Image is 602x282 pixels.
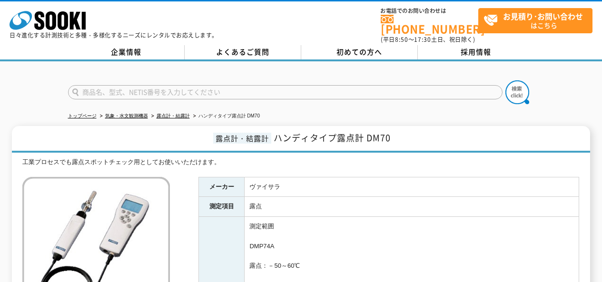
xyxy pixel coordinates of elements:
[22,157,579,167] div: 工業プロセスでも露点スポットチェック用としてお使いいただけます。
[213,133,271,144] span: 露点計・結露計
[484,9,592,32] span: はこちら
[10,32,218,38] p: 日々進化する計測技術と多種・多様化するニーズにレンタルでお応えします。
[245,197,579,217] td: 露点
[274,131,391,144] span: ハンディタイプ露点計 DM70
[245,177,579,197] td: ヴァイサラ
[191,111,260,121] li: ハンディタイプ露点計 DM70
[414,35,431,44] span: 17:30
[381,8,478,14] span: お電話でのお問い合わせは
[381,15,478,34] a: [PHONE_NUMBER]
[68,45,185,59] a: 企業情報
[68,85,503,99] input: 商品名、型式、NETIS番号を入力してください
[157,113,190,118] a: 露点計・結露計
[105,113,148,118] a: 気象・水文観測機器
[68,113,97,118] a: トップページ
[199,177,245,197] th: メーカー
[478,8,592,33] a: お見積り･お問い合わせはこちら
[505,80,529,104] img: btn_search.png
[185,45,301,59] a: よくあるご質問
[301,45,418,59] a: 初めての方へ
[336,47,382,57] span: 初めての方へ
[381,35,475,44] span: (平日 ～ 土日、祝日除く)
[418,45,534,59] a: 採用情報
[395,35,408,44] span: 8:50
[503,10,583,22] strong: お見積り･お問い合わせ
[199,197,245,217] th: 測定項目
